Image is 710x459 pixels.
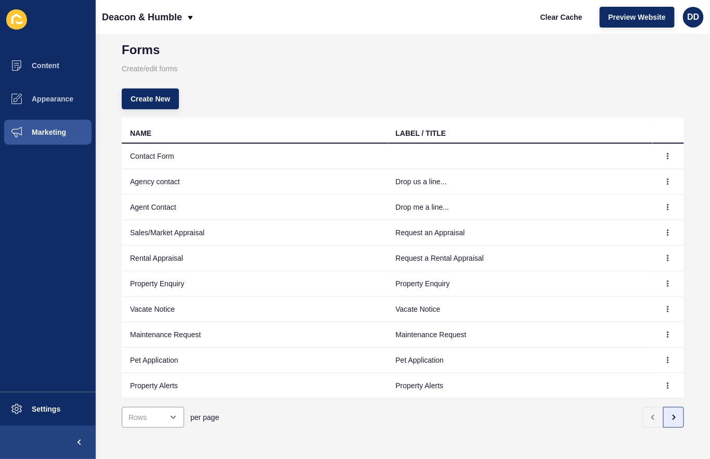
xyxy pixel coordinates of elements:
td: Maintenance Request [122,322,388,348]
td: Maintenance Request [388,322,653,348]
td: Vacate Notice [122,297,388,322]
td: Agent Contact [122,195,388,220]
p: Create/edit forms [122,57,684,80]
div: open menu [122,407,184,428]
td: Property Alerts [388,373,653,399]
span: Preview Website [609,12,666,22]
td: Vacate Notice [388,297,653,322]
span: DD [687,12,699,22]
p: Deacon & Humble [102,4,182,30]
span: Create New [131,94,170,104]
button: Clear Cache [532,7,591,28]
td: Contact Form [122,144,388,169]
td: Agency contact [122,169,388,195]
td: Request a Rental Appraisal [388,246,653,271]
td: Request an Appraisal [388,220,653,246]
div: NAME [130,128,151,138]
button: Create New [122,88,179,109]
td: Pet Application [122,348,388,373]
td: Sales/Market Appraisal [122,220,388,246]
button: Preview Website [600,7,675,28]
td: Property Alerts [122,373,388,399]
h1: Forms [122,43,684,57]
div: LABEL / TITLE [396,128,446,138]
span: per page [190,412,219,423]
td: Property Enquiry [388,271,653,297]
td: Drop us a line... [388,169,653,195]
td: Property Enquiry [122,271,388,297]
td: Pet Application [388,348,653,373]
td: Rental Appraisal [122,246,388,271]
span: Clear Cache [540,12,583,22]
td: Drop me a line... [388,195,653,220]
